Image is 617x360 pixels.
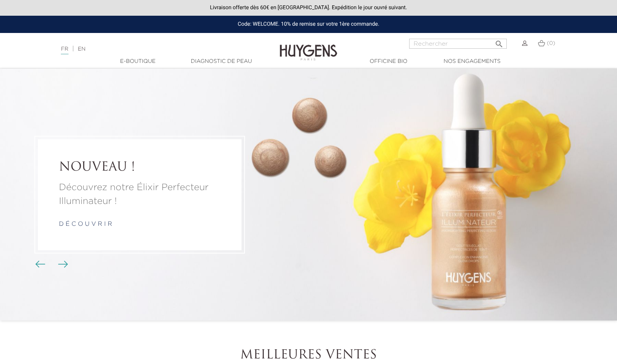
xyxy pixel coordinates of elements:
input: Rechercher [409,39,507,49]
a: Diagnostic de peau [183,58,260,66]
a: FR [61,46,68,54]
button:  [492,36,506,47]
a: NOUVEAU ! [59,160,220,175]
a: Officine Bio [350,58,427,66]
img: Huygens [280,32,337,62]
a: EN [78,46,85,52]
div: Boutons du carrousel [38,259,63,270]
a: E-Boutique [100,58,176,66]
span: (0) [547,41,555,46]
a: d é c o u v r i r [59,221,112,227]
i:  [495,37,504,46]
div: | [57,44,251,54]
a: Découvrez notre Élixir Perfecteur Illuminateur ! [59,181,220,208]
a: Nos engagements [434,58,510,66]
